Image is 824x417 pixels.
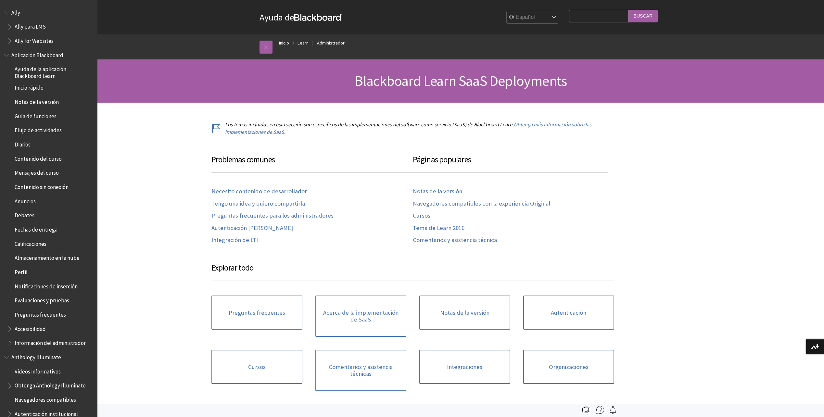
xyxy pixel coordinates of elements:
[15,125,62,134] span: Flujo de actividades
[596,406,604,414] img: More help
[15,267,28,275] span: Perfil
[211,154,413,173] h3: Problemas comunes
[628,10,658,22] input: Buscar
[315,350,406,391] a: Comentarios y asistencia técnicas
[15,82,44,91] span: Inicio rápido
[15,182,69,190] span: Contenido sin conexión
[11,50,63,58] span: Aplicación Blackboard
[15,96,59,105] span: Notas de la versión
[413,188,462,195] a: Notas de la versión
[15,35,54,44] span: Ally for Websites
[355,72,567,90] span: Blackboard Learn SaaS Deployments
[317,39,345,47] a: Administrador
[4,7,94,46] nav: Book outline for Anthology Ally Help
[211,296,302,330] a: Preguntas frecuentes
[15,394,76,403] span: Navegadores compatibles
[15,338,86,347] span: Información del administrador
[15,323,46,332] span: Accesibilidad
[15,210,34,219] span: Debates
[413,212,430,220] a: Cursos
[211,350,302,384] a: Cursos
[413,236,497,244] a: Comentarios y asistencia técnica
[260,11,342,23] a: Ayuda deBlackboard
[298,39,309,47] a: Learn
[15,309,66,318] span: Preguntas frecuentes
[211,121,614,135] p: Los temas incluidos en esta sección son específicos de las implementaciones del software como ser...
[413,154,608,173] h3: Páginas populares
[211,262,614,281] h3: Explorar todo
[11,352,61,360] span: Anthology Illuminate
[15,380,86,389] span: Obtenga Anthology Illuminate
[15,295,69,304] span: Evaluaciones y pruebas
[419,296,510,330] a: Notas de la versión
[15,238,46,247] span: Calificaciones
[523,350,614,384] a: Organizaciones
[15,224,57,233] span: Fechas de entrega
[419,350,510,384] a: Integraciones
[15,253,80,261] span: Almacenamiento en la nube
[15,139,31,148] span: Diarios
[523,296,614,330] a: Autenticación
[15,21,46,30] span: Ally para LMS
[211,212,334,220] a: Preguntas frecuentes para los administradores
[11,7,20,16] span: Ally
[15,366,61,375] span: Videos informativos
[225,121,591,135] a: Obtenga más información sobre las implementaciones de SaaS
[15,153,62,162] span: Contenido del curso
[15,281,78,290] span: Notificaciones de inserción
[279,39,289,47] a: Inicio
[4,50,94,348] nav: Book outline for Blackboard App Help
[211,188,307,195] a: Necesito contenido de desarrollador
[15,64,93,79] span: Ayuda de la aplicación Blackboard Learn
[15,111,57,120] span: Guía de funciones
[211,200,305,208] a: Tengo una idea y quiero compartirla
[582,406,590,414] img: Print
[211,224,293,232] a: Autenticación [PERSON_NAME]
[211,236,258,244] a: Integración de LTI
[15,168,59,176] span: Mensajes del curso
[609,406,617,414] img: Follow this page
[413,224,464,232] a: Tema de Learn 2016
[413,200,550,208] a: Navegadores compatibles con la experiencia Original
[507,11,559,24] select: Site Language Selector
[315,296,406,337] a: Acerca de la implementación de SaaS
[15,196,36,205] span: Anuncios
[294,14,342,21] strong: Blackboard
